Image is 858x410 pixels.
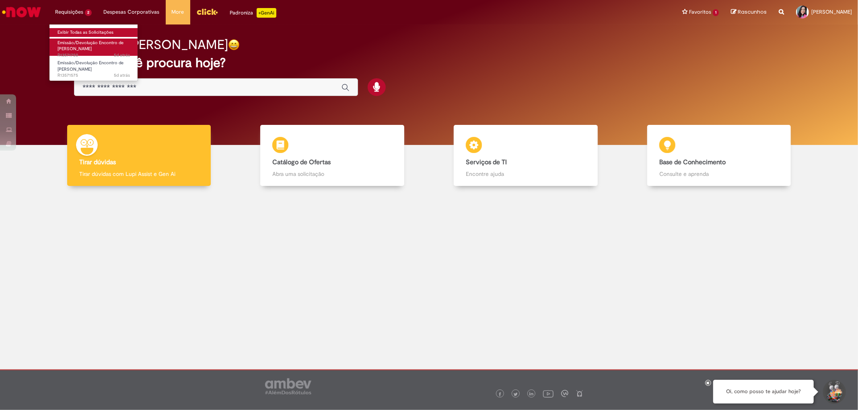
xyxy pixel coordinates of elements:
[42,125,236,186] a: Tirar dúvidas Tirar dúvidas com Lupi Assist e Gen Ai
[55,8,83,16] span: Requisições
[466,170,585,178] p: Encontre ajuda
[230,8,276,18] div: Padroniza
[79,170,199,178] p: Tirar dúvidas com Lupi Assist e Gen Ai
[272,170,392,178] p: Abra uma solicitação
[74,56,784,70] h2: O que você procura hoje?
[58,40,123,52] span: Emissão/Devolução Encontro de [PERSON_NAME]
[659,158,726,166] b: Base de Conhecimento
[822,380,846,404] button: Iniciar Conversa de Suporte
[713,9,719,16] span: 1
[49,28,138,37] a: Exibir Todas as Solicitações
[104,8,160,16] span: Despesas Corporativas
[58,72,130,79] span: R13571575
[561,390,568,397] img: logo_footer_workplace.png
[543,388,553,399] img: logo_footer_youtube.png
[58,52,130,59] span: R13571750
[114,72,130,78] time: 26/09/2025 16:24:24
[228,39,240,51] img: happy-face.png
[114,52,130,58] time: 26/09/2025 16:47:00
[811,8,852,15] span: [PERSON_NAME]
[713,380,814,404] div: Oi, como posso te ajudar hoje?
[257,8,276,18] p: +GenAi
[236,125,429,186] a: Catálogo de Ofertas Abra uma solicitação
[85,9,92,16] span: 2
[79,158,116,166] b: Tirar dúvidas
[576,390,583,397] img: logo_footer_naosei.png
[498,392,502,396] img: logo_footer_facebook.png
[49,59,138,76] a: Aberto R13571575 : Emissão/Devolução Encontro de Contas Fornecedor
[514,392,518,396] img: logo_footer_twitter.png
[114,72,130,78] span: 5d atrás
[466,158,507,166] b: Serviços de TI
[272,158,331,166] b: Catálogo de Ofertas
[659,170,779,178] p: Consulte e aprenda
[738,8,767,16] span: Rascunhos
[429,125,623,186] a: Serviços de TI Encontre ajuda
[49,24,138,81] ul: Requisições
[74,38,228,52] h2: Bom dia, [PERSON_NAME]
[731,8,767,16] a: Rascunhos
[172,8,184,16] span: More
[1,4,42,20] img: ServiceNow
[196,6,218,18] img: click_logo_yellow_360x200.png
[114,52,130,58] span: 5d atrás
[265,378,311,394] img: logo_footer_ambev_rotulo_gray.png
[622,125,816,186] a: Base de Conhecimento Consulte e aprenda
[58,60,123,72] span: Emissão/Devolução Encontro de [PERSON_NAME]
[49,39,138,56] a: Aberto R13571750 : Emissão/Devolução Encontro de Contas Fornecedor
[529,392,533,397] img: logo_footer_linkedin.png
[689,8,711,16] span: Favoritos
